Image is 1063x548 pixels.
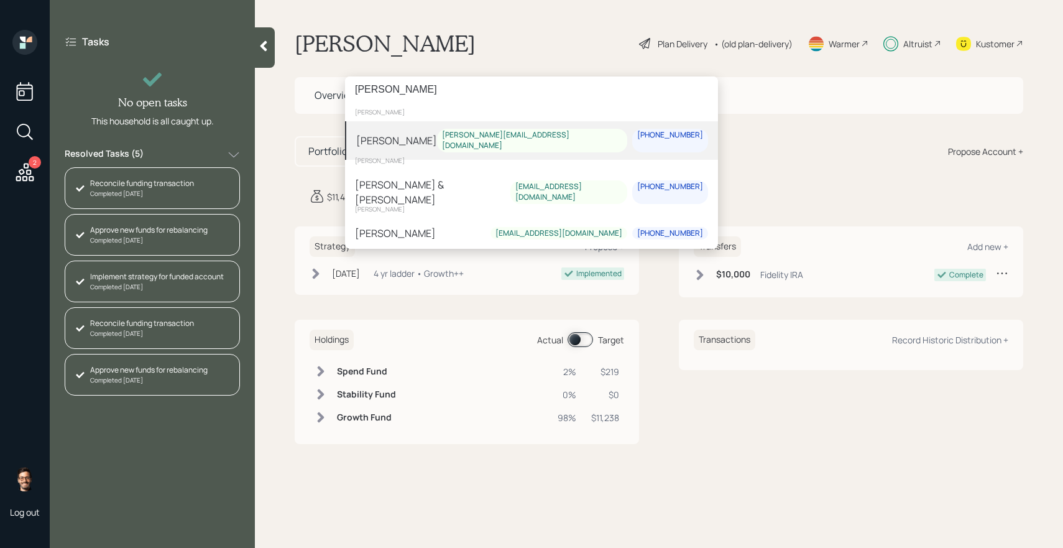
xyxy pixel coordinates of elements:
[637,130,703,141] div: [PHONE_NUMBER]
[637,182,703,193] div: [PHONE_NUMBER]
[495,228,622,239] div: [EMAIL_ADDRESS][DOMAIN_NAME]
[637,228,703,239] div: [PHONE_NUMBER]
[356,133,437,148] div: [PERSON_NAME]
[515,182,622,203] div: [EMAIL_ADDRESS][DOMAIN_NAME]
[345,151,718,170] div: [PERSON_NAME]
[355,177,510,207] div: [PERSON_NAME] & [PERSON_NAME]
[442,130,622,151] div: [PERSON_NAME][EMAIL_ADDRESS][DOMAIN_NAME]
[355,226,436,241] div: [PERSON_NAME]
[345,77,718,103] input: Type a command or search…
[345,103,718,121] div: [PERSON_NAME]
[345,200,718,218] div: [PERSON_NAME]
